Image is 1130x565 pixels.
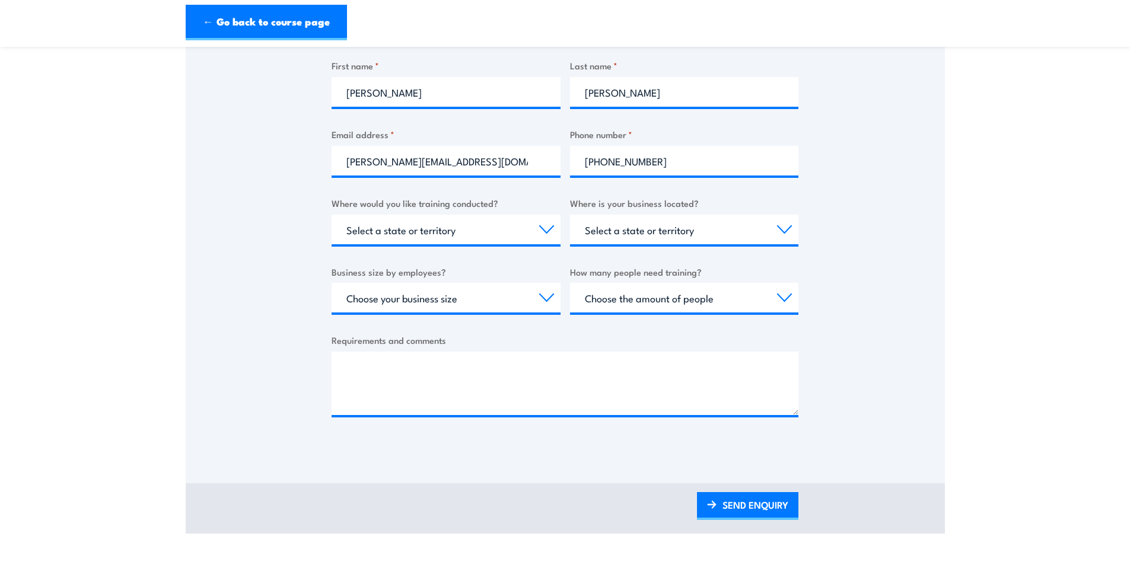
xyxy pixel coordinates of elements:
[570,127,799,141] label: Phone number
[697,492,798,520] a: SEND ENQUIRY
[332,59,561,72] label: First name
[186,5,347,40] a: ← Go back to course page
[332,265,561,279] label: Business size by employees?
[570,196,799,210] label: Where is your business located?
[570,265,799,279] label: How many people need training?
[332,196,561,210] label: Where would you like training conducted?
[332,333,798,347] label: Requirements and comments
[332,127,561,141] label: Email address
[570,59,799,72] label: Last name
